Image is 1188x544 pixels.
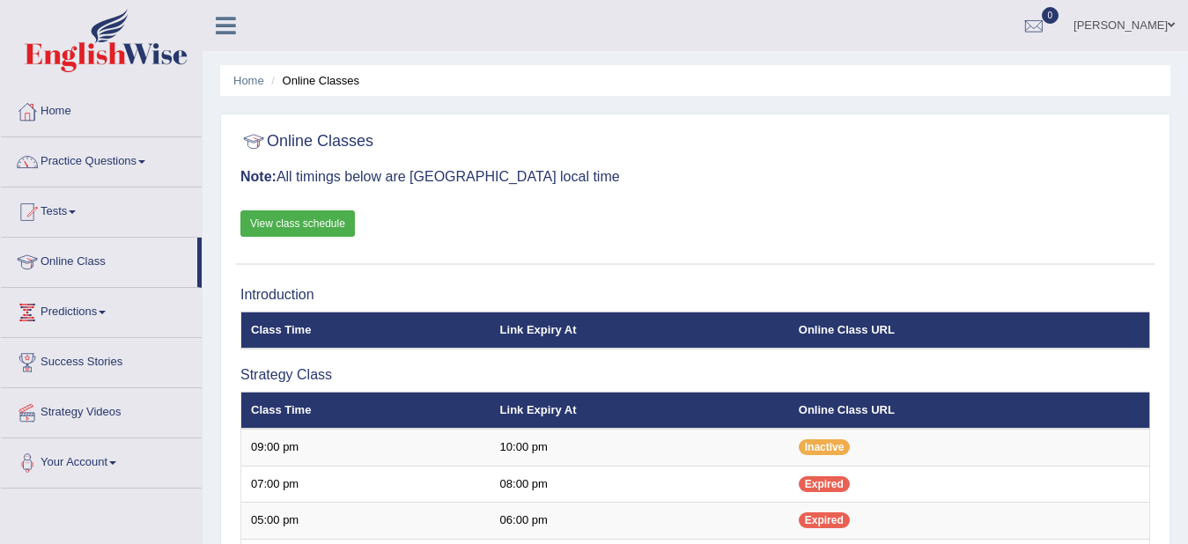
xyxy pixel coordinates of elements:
span: Expired [799,476,850,492]
a: Predictions [1,288,202,332]
td: 09:00 pm [241,429,491,466]
th: Online Class URL [789,312,1150,349]
h2: Online Classes [240,129,373,155]
span: Inactive [799,439,851,455]
a: View class schedule [240,210,355,237]
th: Link Expiry At [491,392,789,429]
b: Note: [240,169,277,184]
td: 07:00 pm [241,466,491,503]
td: 10:00 pm [491,429,789,466]
li: Online Classes [267,72,359,89]
td: 08:00 pm [491,466,789,503]
a: Tests [1,187,202,232]
h3: All timings below are [GEOGRAPHIC_DATA] local time [240,169,1150,185]
a: Strategy Videos [1,388,202,432]
th: Link Expiry At [491,312,789,349]
a: Home [233,74,264,87]
a: Your Account [1,438,202,482]
span: 0 [1042,7,1059,24]
th: Online Class URL [789,392,1150,429]
span: Expired [799,512,850,528]
td: 05:00 pm [241,503,491,540]
a: Practice Questions [1,137,202,181]
th: Class Time [241,392,491,429]
a: Home [1,87,202,131]
a: Success Stories [1,338,202,382]
h3: Introduction [240,287,1150,303]
td: 06:00 pm [491,503,789,540]
th: Class Time [241,312,491,349]
a: Online Class [1,238,197,282]
h3: Strategy Class [240,367,1150,383]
